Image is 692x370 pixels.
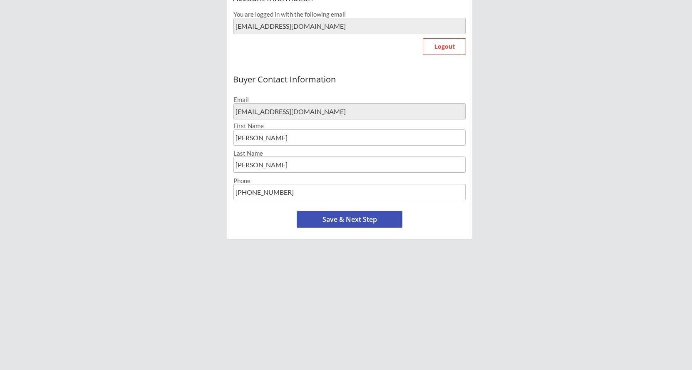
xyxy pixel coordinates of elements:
[233,75,466,84] div: Buyer Contact Information
[233,123,466,129] div: First Name
[297,211,402,228] button: Save & Next Step
[423,38,466,55] button: Logout
[233,178,466,184] div: Phone
[233,11,466,17] div: You are logged in with the following email
[233,97,466,103] div: Email
[233,150,466,156] div: Last Name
